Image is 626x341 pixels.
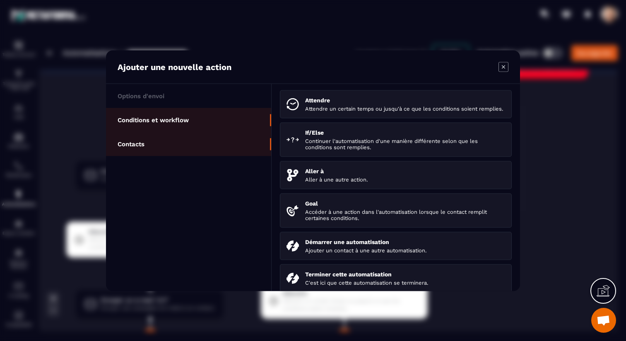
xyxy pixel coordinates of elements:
p: Attendre [305,97,505,103]
img: startAutomation.svg [287,239,299,252]
p: Attendre un certain temps ou jusqu'à ce que les conditions soient remplies. [305,105,505,111]
p: Continuer l'automatisation d'une manière différente selon que les conditions sont remplies. [305,138,505,150]
p: Aller à une autre action. [305,176,505,182]
p: Terminer cette automatisation [305,271,505,277]
p: C'est ici que cette automatisation se terminera. [305,279,505,285]
p: Aller à [305,167,505,174]
img: goto.svg [287,169,299,181]
p: Conditions et workflow [118,116,189,123]
p: Options d'envoi [118,92,164,99]
img: endAutomation.svg [287,272,299,284]
p: Accéder à une action dans l'automatisation lorsque le contact remplit certaines conditions. [305,208,505,221]
p: Contacts [118,140,144,148]
img: wait.svg [287,98,299,110]
img: targeted.svg [287,204,299,217]
p: Démarrer une automatisation [305,238,505,245]
img: ifElse.svg [287,133,299,146]
a: Ouvrir le chat [591,308,616,333]
p: If/Else [305,129,505,135]
p: Ajouter un contact à une autre automatisation. [305,247,505,253]
p: Ajouter une nouvelle action [118,62,231,72]
p: Goal [305,200,505,206]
